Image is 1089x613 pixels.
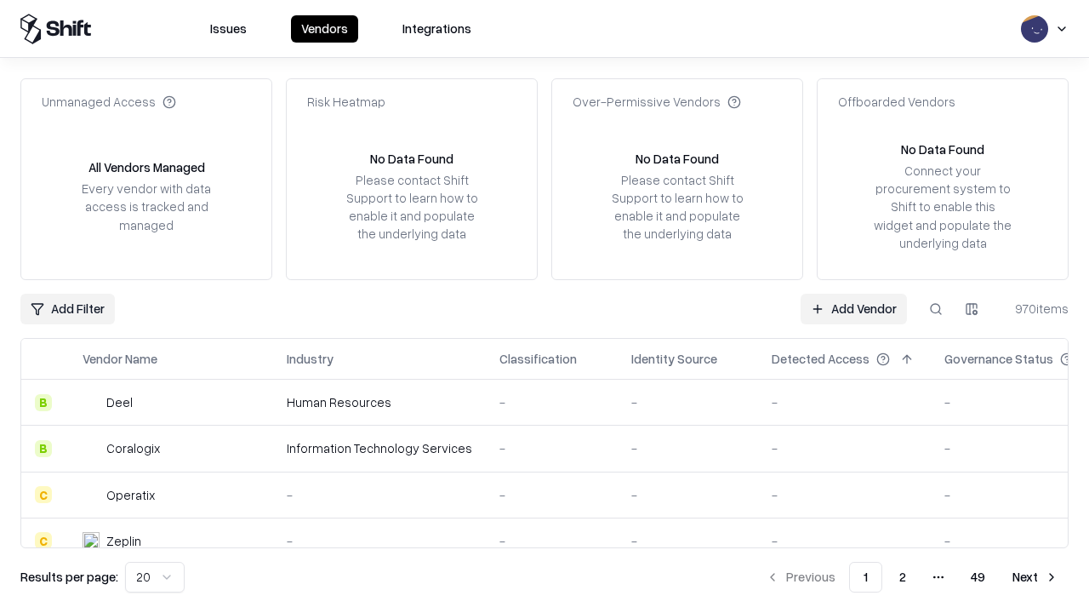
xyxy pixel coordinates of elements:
[83,350,157,368] div: Vendor Name
[35,440,52,457] div: B
[88,158,205,176] div: All Vendors Managed
[307,93,385,111] div: Risk Heatmap
[801,294,907,324] a: Add Vendor
[106,393,133,411] div: Deel
[83,394,100,411] img: Deel
[370,150,453,168] div: No Data Found
[772,532,917,550] div: -
[872,162,1013,252] div: Connect your procurement system to Shift to enable this widget and populate the underlying data
[631,532,744,550] div: -
[287,486,472,504] div: -
[106,532,141,550] div: Zeplin
[499,439,604,457] div: -
[200,15,257,43] button: Issues
[755,562,1069,593] nav: pagination
[772,393,917,411] div: -
[1001,300,1069,318] div: 970 items
[499,393,604,411] div: -
[35,486,52,503] div: C
[631,350,717,368] div: Identity Source
[20,294,115,324] button: Add Filter
[944,350,1053,368] div: Governance Status
[499,532,604,550] div: -
[499,486,604,504] div: -
[76,180,217,233] div: Every vendor with data access is tracked and managed
[341,171,482,243] div: Please contact Shift Support to learn how to enable it and populate the underlying data
[83,440,100,457] img: Coralogix
[772,350,869,368] div: Detected Access
[42,93,176,111] div: Unmanaged Access
[106,439,160,457] div: Coralogix
[849,562,882,593] button: 1
[291,15,358,43] button: Vendors
[631,393,744,411] div: -
[1002,562,1069,593] button: Next
[957,562,999,593] button: 49
[631,486,744,504] div: -
[631,439,744,457] div: -
[573,93,741,111] div: Over-Permissive Vendors
[499,350,577,368] div: Classification
[772,439,917,457] div: -
[35,532,52,549] div: C
[392,15,482,43] button: Integrations
[287,350,334,368] div: Industry
[901,140,984,158] div: No Data Found
[83,486,100,503] img: Operatix
[287,393,472,411] div: Human Resources
[83,532,100,549] img: Zeplin
[772,486,917,504] div: -
[35,394,52,411] div: B
[838,93,955,111] div: Offboarded Vendors
[106,486,155,504] div: Operatix
[287,439,472,457] div: Information Technology Services
[287,532,472,550] div: -
[886,562,920,593] button: 2
[636,150,719,168] div: No Data Found
[20,568,118,586] p: Results per page:
[607,171,748,243] div: Please contact Shift Support to learn how to enable it and populate the underlying data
